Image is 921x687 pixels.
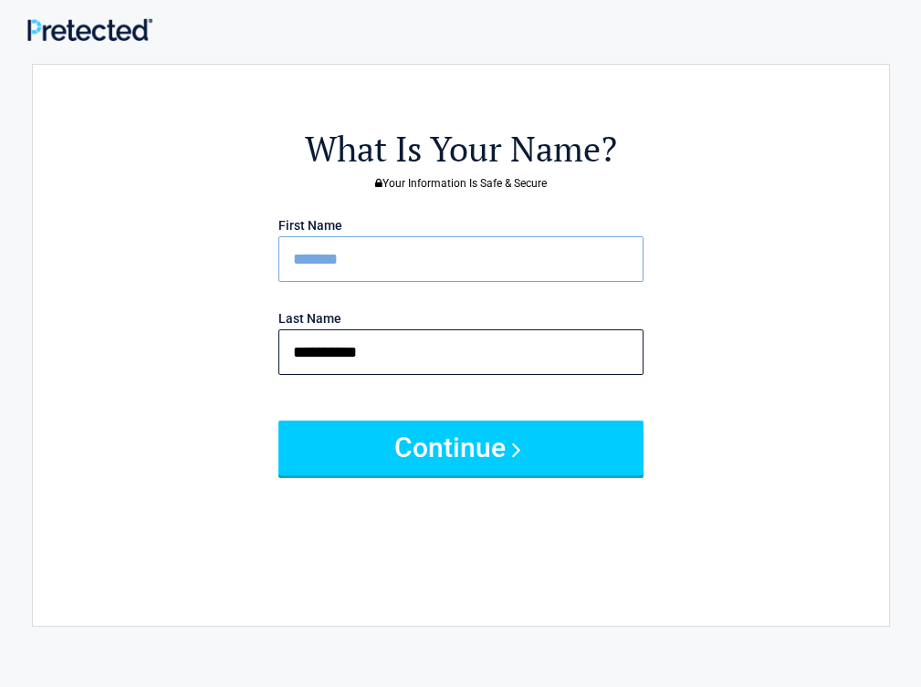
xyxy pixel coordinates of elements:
[278,312,341,325] label: Last Name
[278,421,644,475] button: Continue
[278,219,342,232] label: First Name
[27,18,152,41] img: Main Logo
[133,126,789,172] h2: What Is Your Name?
[133,178,789,189] h3: Your Information Is Safe & Secure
